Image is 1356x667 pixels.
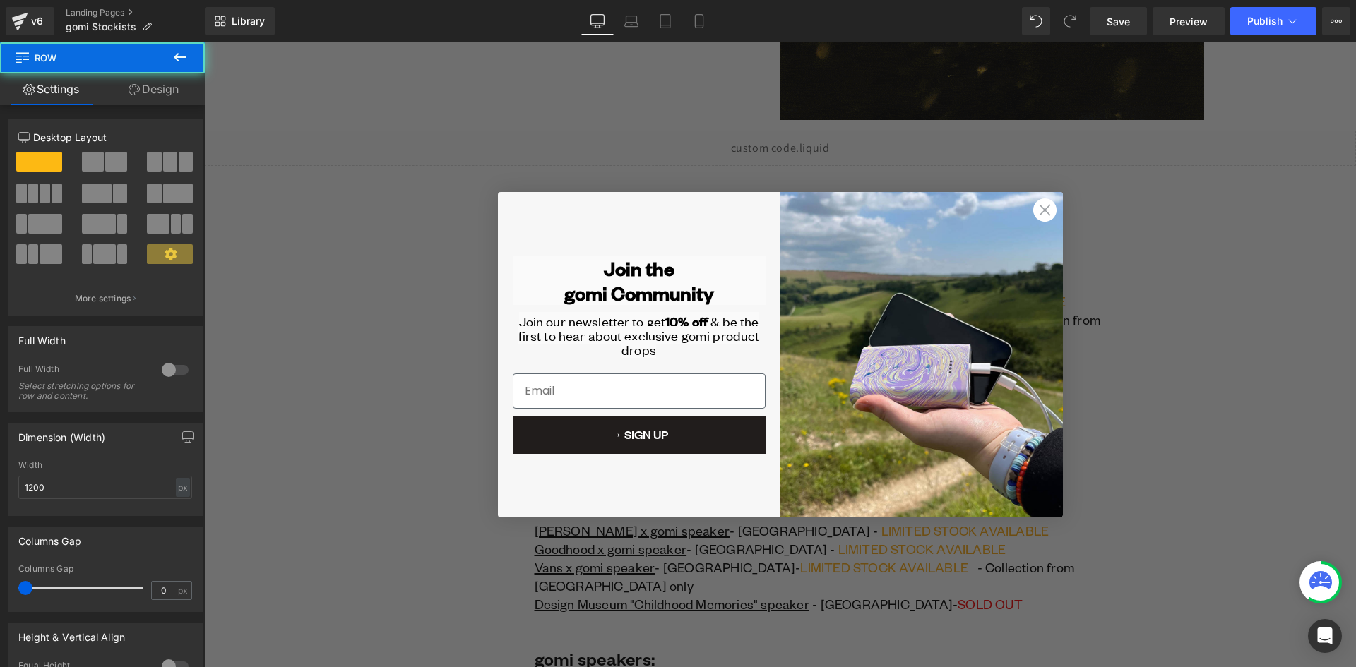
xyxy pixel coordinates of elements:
p: More settings [75,292,131,305]
button: → SIGN UP [309,373,561,411]
a: v6 [6,7,54,35]
div: Select stretching options for row and content. [18,381,145,401]
input: Email [309,331,561,366]
div: Columns Gap [18,527,81,547]
div: Open Intercom Messenger [1308,619,1342,653]
span: Save [1107,14,1130,29]
span: 10% off [461,270,504,288]
button: Publish [1230,7,1316,35]
span: Publish [1247,16,1283,27]
a: Tablet [648,7,682,35]
img: 23adf0b2-6c23-4996-ad22-59f843750570.jpeg [576,150,859,474]
span: & be the first to hear about exclusive gomi product drops [314,270,556,316]
button: More [1322,7,1350,35]
span: Library [232,15,265,28]
div: Height & Vertical Align [18,623,125,643]
div: Full Width [18,363,148,378]
button: Undo [1022,7,1050,35]
strong: Join the [400,213,470,238]
a: Mobile [682,7,716,35]
strong: gomi Community [360,238,510,263]
a: Desktop [581,7,614,35]
div: Columns Gap [18,564,192,574]
p: Desktop Layout [18,130,192,145]
span: px [178,586,190,595]
div: Width [18,460,192,470]
div: Dimension (Width) [18,423,105,443]
div: px [176,478,190,497]
input: auto [18,476,192,499]
span: gomi Stockists [66,21,136,32]
a: Preview [1153,7,1225,35]
a: New Library [205,7,275,35]
span: Join our newsletter to get [315,270,462,287]
button: More settings [8,282,202,315]
button: Close dialog [828,155,853,180]
span: Row [14,42,155,73]
a: Design [102,73,205,105]
span: Preview [1170,14,1208,29]
div: Full Width [18,327,66,347]
div: v6 [28,12,46,30]
a: Laptop [614,7,648,35]
a: Landing Pages [66,7,205,18]
button: Redo [1056,7,1084,35]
